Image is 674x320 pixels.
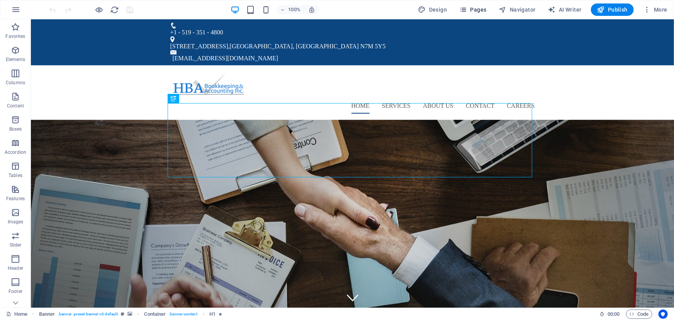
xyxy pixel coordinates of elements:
[415,3,450,16] button: Design
[5,149,26,155] p: Accordion
[127,312,132,316] i: This element contains a background
[597,6,628,14] span: Publish
[545,3,585,16] button: AI Writer
[599,310,620,319] h6: Session time
[630,310,649,319] span: Code
[415,3,450,16] div: Design (Ctrl+Alt+Y)
[169,310,197,319] span: . banner-content
[6,80,25,86] p: Columns
[643,6,667,14] span: More
[8,219,24,225] p: Images
[659,310,668,319] button: Usercentrics
[5,33,25,39] p: Favorites
[8,265,23,271] p: Header
[10,242,22,248] p: Slider
[456,3,489,16] button: Pages
[8,288,22,294] p: Footer
[58,310,118,319] span: . banner .preset-banner-v3-default
[548,6,582,14] span: AI Writer
[591,3,634,16] button: Publish
[209,310,216,319] span: Click to select. Double-click to edit
[459,6,486,14] span: Pages
[288,5,300,14] h6: 100%
[499,6,536,14] span: Navigator
[418,6,447,14] span: Design
[640,3,671,16] button: More
[110,5,119,14] i: Reload page
[9,126,22,132] p: Boxes
[219,312,222,316] i: Element contains an animation
[39,310,222,319] nav: breadcrumb
[277,5,304,14] button: 100%
[626,310,652,319] button: Code
[6,310,27,319] a: Click to cancel selection. Double-click to open Pages
[6,56,25,63] p: Elements
[613,311,614,317] span: :
[39,310,55,319] span: Click to select. Double-click to edit
[496,3,539,16] button: Navigator
[144,310,166,319] span: Click to select. Double-click to edit
[608,310,620,319] span: 00 00
[121,312,124,316] i: This element is a customizable preset
[308,6,315,13] i: On resize automatically adjust zoom level to fit chosen device.
[8,172,22,179] p: Tables
[6,196,25,202] p: Features
[95,5,104,14] button: Click here to leave preview mode and continue editing
[110,5,119,14] button: reload
[7,103,24,109] p: Content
